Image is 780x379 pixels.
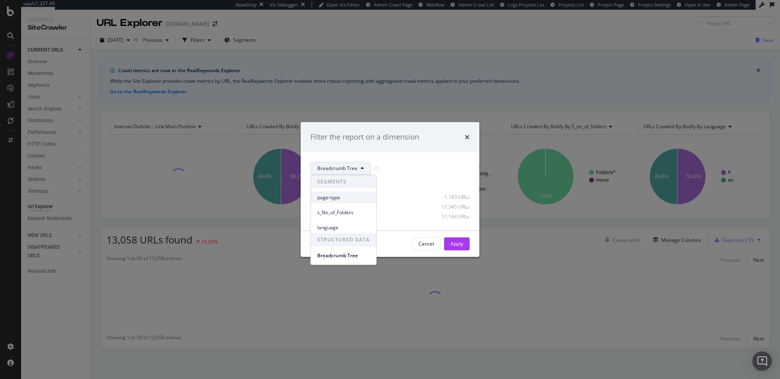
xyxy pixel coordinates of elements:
[752,351,772,371] div: Open Intercom Messenger
[311,233,376,246] span: STRUCTURED DATA
[418,240,434,247] div: Cancel
[317,194,370,201] span: page-type
[430,203,470,210] div: 11,345 URLs
[465,132,470,142] div: times
[444,237,470,250] button: Apply
[301,122,479,257] div: modal
[311,175,376,188] span: SEGMENTS
[317,165,357,172] span: Breadcrumb Tree
[310,162,371,175] button: Breadcrumb Tree
[430,194,470,200] div: 1,183 URLs
[317,224,370,231] span: language
[310,181,470,188] div: Select all data available
[430,213,470,220] div: 11,164 URLs
[317,209,370,216] span: s_No_of_Folders
[317,252,370,259] span: Breadcrumb Tree
[451,240,463,247] div: Apply
[310,132,419,142] div: Filter the report on a dimension
[412,237,441,250] button: Cancel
